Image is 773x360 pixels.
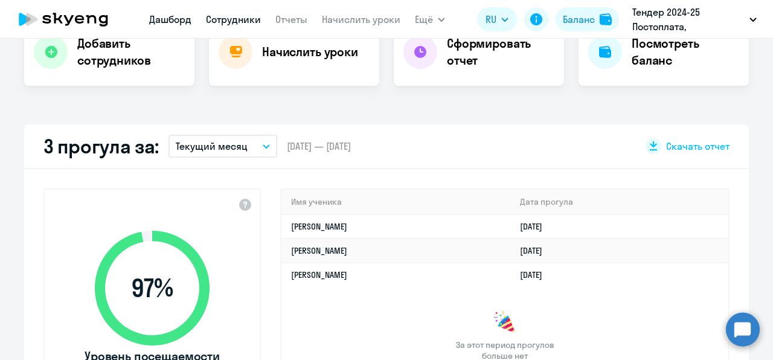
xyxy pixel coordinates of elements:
[493,310,517,335] img: congrats
[632,35,739,69] h4: Посмотреть баланс
[291,221,347,232] a: [PERSON_NAME]
[666,140,730,153] span: Скачать отчет
[168,135,277,158] button: Текущий месяц
[322,13,400,25] a: Начислить уроки
[415,12,433,27] span: Ещё
[447,35,554,69] h4: Сформировать отчет
[281,190,510,214] th: Имя ученика
[563,12,595,27] div: Баланс
[520,221,552,232] a: [DATE]
[415,7,445,31] button: Ещё
[520,269,552,280] a: [DATE]
[510,190,728,214] th: Дата прогула
[287,140,351,153] span: [DATE] — [DATE]
[291,245,347,256] a: [PERSON_NAME]
[556,7,619,31] button: Балансbalance
[600,13,612,25] img: balance
[291,269,347,280] a: [PERSON_NAME]
[626,5,763,34] button: Тендер 2024-25 Постоплата, [GEOGRAPHIC_DATA], ООО
[149,13,191,25] a: Дашборд
[632,5,745,34] p: Тендер 2024-25 Постоплата, [GEOGRAPHIC_DATA], ООО
[477,7,517,31] button: RU
[43,134,159,158] h2: 3 прогула за:
[176,139,248,153] p: Текущий месяц
[520,245,552,256] a: [DATE]
[486,12,496,27] span: RU
[83,274,222,303] span: 97 %
[275,13,307,25] a: Отчеты
[77,35,185,69] h4: Добавить сотрудников
[206,13,261,25] a: Сотрудники
[262,43,358,60] h4: Начислить уроки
